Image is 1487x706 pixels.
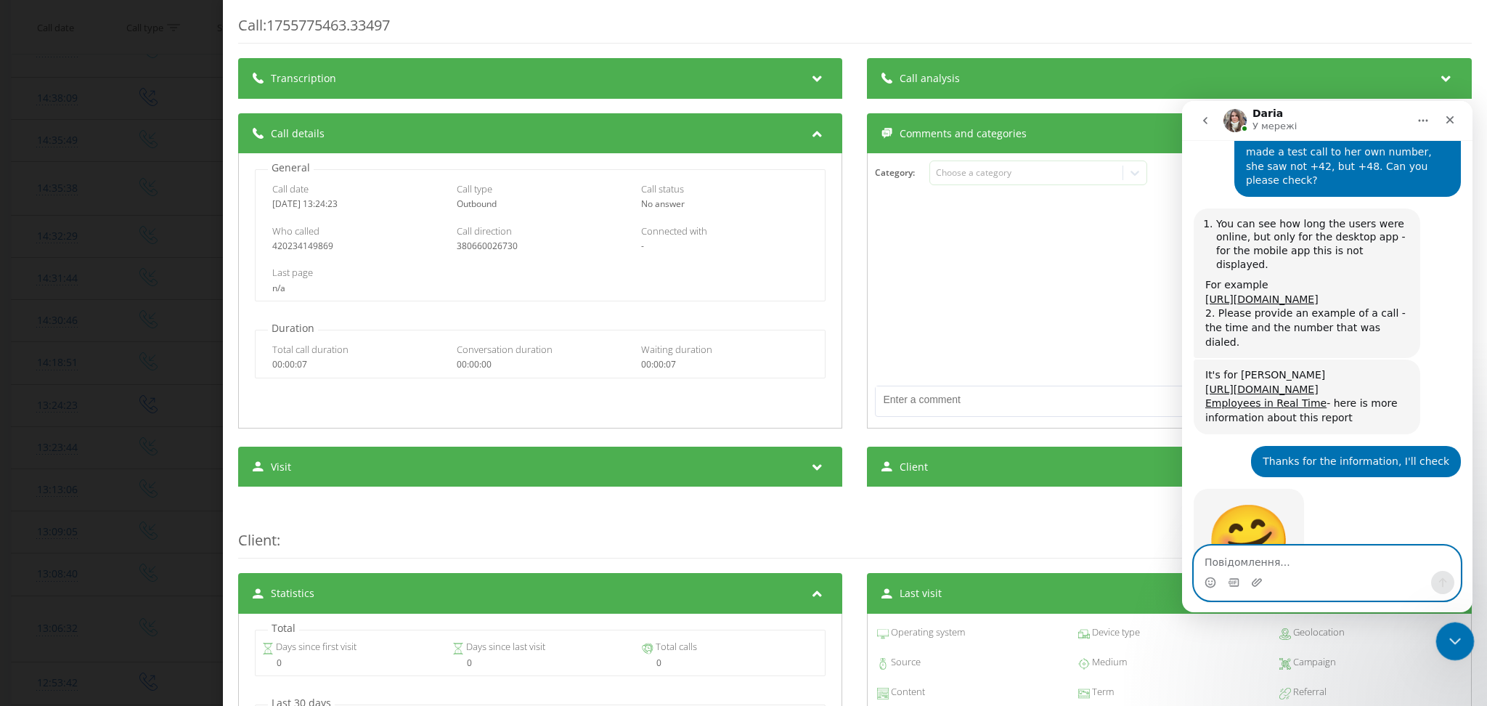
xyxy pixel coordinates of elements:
[268,621,299,636] p: Total
[900,71,961,86] span: Call analysis
[653,640,697,654] span: Total calls
[641,182,684,195] span: Call status
[271,460,291,474] span: Visit
[272,266,313,279] span: Last page
[641,224,707,238] span: Connected with
[272,182,309,195] span: Call date
[272,360,440,370] div: 00:00:07
[272,224,319,238] span: Who called
[457,343,553,356] span: Conversation duration
[900,126,1027,141] span: Comments and categories
[1291,625,1345,640] span: Geolocation
[900,586,942,601] span: Last visit
[452,658,629,668] div: 0
[271,71,336,86] span: Transcription
[238,530,277,550] span: Client
[1090,655,1127,670] span: Medium
[272,241,440,251] div: 420234149869
[889,685,926,699] span: Content
[238,501,1472,559] div: :
[641,241,809,251] div: -
[271,126,325,141] span: Call details
[1182,101,1472,612] iframe: Intercom live chat
[457,182,492,195] span: Call type
[268,161,314,175] p: General
[641,343,712,356] span: Waiting duration
[457,241,624,251] div: 380660026730
[1291,655,1336,670] span: Campaign
[889,655,921,670] span: Source
[272,199,440,209] div: [DATE] 13:24:23
[642,658,818,668] div: 0
[641,198,685,210] span: No answer
[1090,625,1140,640] span: Device type
[900,460,929,474] span: Client
[457,224,512,238] span: Call direction
[457,198,497,210] span: Outbound
[1436,622,1475,661] iframe: Intercom live chat
[272,343,349,356] span: Total call duration
[268,321,318,336] p: Duration
[272,283,808,293] div: n/a
[263,658,439,668] div: 0
[876,168,930,178] h4: Category :
[889,625,966,640] span: Operating system
[1291,685,1327,699] span: Referral
[936,167,1117,179] div: Choose a category
[464,640,545,654] span: Days since last visit
[274,640,357,654] span: Days since first visit
[271,586,314,601] span: Statistics
[641,360,809,370] div: 00:00:07
[1090,685,1114,699] span: Term
[238,15,1472,44] div: Call : 1755775463.33497
[457,360,624,370] div: 00:00:00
